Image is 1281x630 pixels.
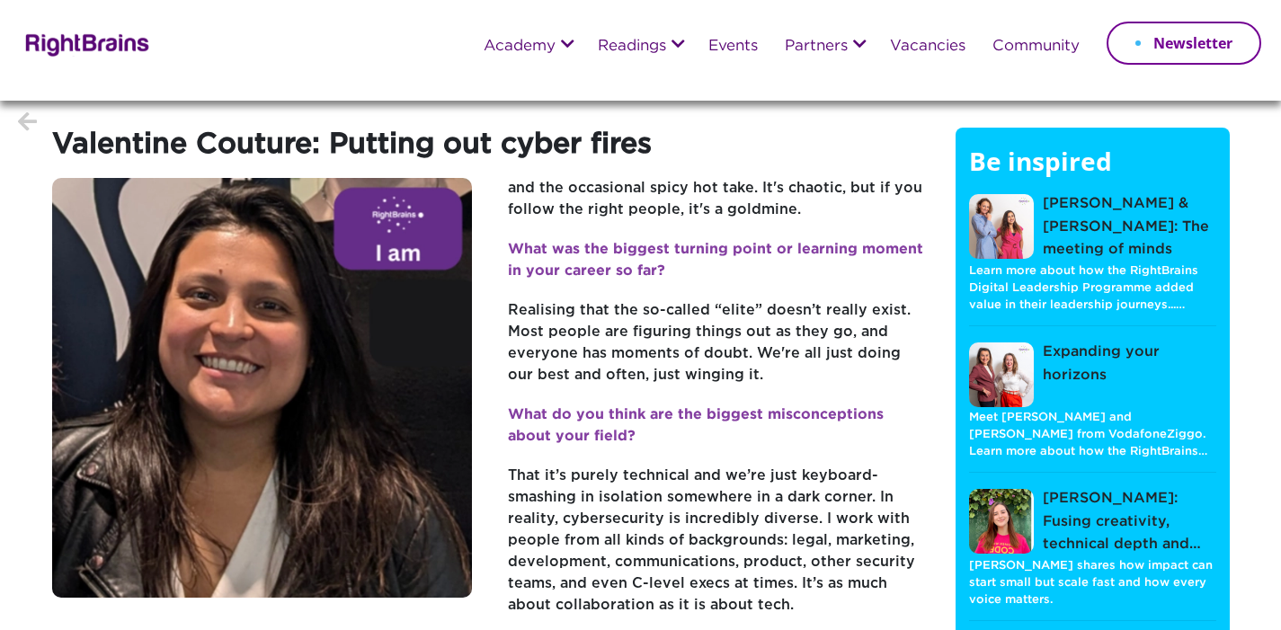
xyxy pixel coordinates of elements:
[508,408,884,443] strong: What do you think are the biggest misconceptions about your field?
[969,146,1216,194] h5: Be inspired
[969,408,1216,461] p: Meet [PERSON_NAME] and [PERSON_NAME] from VodafoneZiggo. Learn more about how the RightBrains…
[785,39,848,55] a: Partners
[1107,22,1261,65] a: Newsletter
[708,39,758,55] a: Events
[969,341,1216,408] a: Expanding your horizons
[992,39,1080,55] a: Community
[508,300,929,404] p: Realising that the so-called “elite” doesn’t really exist. Most people are figuring things out as...
[484,39,556,55] a: Academy
[508,243,923,278] strong: What was the biggest turning point or learning moment in your career so far?
[969,192,1216,262] a: [PERSON_NAME] & [PERSON_NAME]: The meeting of minds
[52,128,929,178] h1: Valentine Couture: Putting out cyber fires
[969,262,1216,315] p: Learn more about how the RightBrains Digital Leadership Programme added value in their leadership...
[969,556,1216,609] p: [PERSON_NAME] shares how impact can start small but scale fast and how every voice matters.
[969,487,1216,556] a: [PERSON_NAME]: Fusing creativity, technical depth and…
[598,39,666,55] a: Readings
[20,31,150,57] img: Rightbrains
[890,39,965,55] a: Vacancies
